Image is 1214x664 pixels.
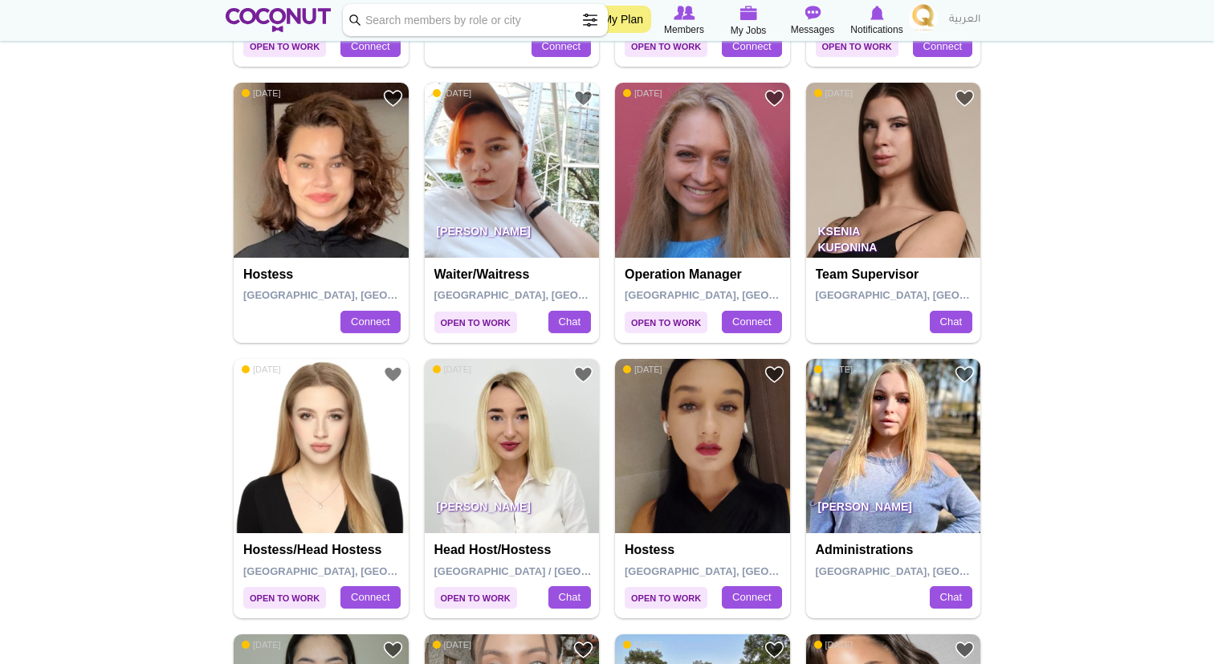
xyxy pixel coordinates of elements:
a: Add to Favourites [573,640,593,660]
span: Open to Work [434,312,517,333]
span: [DATE] [814,364,853,375]
span: [GEOGRAPHIC_DATA], [GEOGRAPHIC_DATA] [243,565,472,577]
span: [GEOGRAPHIC_DATA], [GEOGRAPHIC_DATA] [625,289,853,301]
a: Notifications Notifications [845,4,909,38]
span: Messages [791,22,835,38]
span: [GEOGRAPHIC_DATA], [GEOGRAPHIC_DATA] [243,289,472,301]
h4: Administrations [816,543,976,557]
span: [DATE] [623,364,662,375]
h4: Hostess/Head hostess [243,543,403,557]
p: [PERSON_NAME] [425,213,600,258]
img: Messages [805,6,821,20]
a: Chat [930,586,972,609]
span: [DATE] [814,88,853,99]
a: Add to Favourites [955,365,975,385]
span: Notifications [850,22,902,38]
a: Add to Favourites [764,365,784,385]
span: Open to Work [625,35,707,57]
span: [DATE] [623,639,662,650]
span: [GEOGRAPHIC_DATA] / [GEOGRAPHIC_DATA] [434,565,666,577]
h4: Hostess [625,543,784,557]
input: Search members by role or city [343,4,608,36]
span: [GEOGRAPHIC_DATA], [GEOGRAPHIC_DATA] [625,565,853,577]
a: Add to Favourites [764,640,784,660]
a: My Jobs My Jobs [716,4,780,39]
a: Add to Favourites [573,365,593,385]
h4: Waiter/Waitress [434,267,594,282]
a: Chat [930,311,972,333]
span: [DATE] [433,88,472,99]
a: Add to Favourites [955,88,975,108]
a: Chat [548,311,591,333]
img: Home [226,8,331,32]
span: [GEOGRAPHIC_DATA], [GEOGRAPHIC_DATA] [816,289,1045,301]
span: [DATE] [433,364,472,375]
a: Connect [722,35,781,58]
h4: operation manager [625,267,784,282]
a: Connect [913,35,972,58]
a: Add to Favourites [383,365,403,385]
a: My Plan [594,6,651,33]
h4: Team Supervisor [816,267,976,282]
span: Members [664,22,704,38]
a: Chat [548,586,591,609]
span: Open to Work [625,587,707,609]
span: Open to Work [625,312,707,333]
a: Connect [340,35,400,58]
img: Notifications [870,6,884,20]
span: [DATE] [623,88,662,99]
span: [DATE] [242,639,281,650]
p: Ksenia Kufonina [806,213,981,258]
a: Add to Favourites [764,88,784,108]
span: [GEOGRAPHIC_DATA], [GEOGRAPHIC_DATA] [816,565,1045,577]
a: Messages Messages [780,4,845,38]
a: Connect [340,586,400,609]
span: Open to Work [243,587,326,609]
span: [DATE] [433,639,472,650]
a: Browse Members Members [652,4,716,38]
a: العربية [941,4,988,36]
a: Add to Favourites [573,88,593,108]
a: Add to Favourites [955,640,975,660]
h4: Hostess [243,267,403,282]
span: Open to Work [243,35,326,57]
span: [GEOGRAPHIC_DATA], [GEOGRAPHIC_DATA] [434,289,663,301]
span: My Jobs [731,22,767,39]
img: Browse Members [674,6,695,20]
span: Open to Work [816,35,898,57]
img: My Jobs [739,6,757,20]
a: Add to Favourites [383,88,403,108]
span: [DATE] [242,364,281,375]
p: [PERSON_NAME] [425,488,600,533]
a: Connect [722,311,781,333]
a: Connect [340,311,400,333]
a: Add to Favourites [383,640,403,660]
a: Connect [722,586,781,609]
a: Connect [532,35,591,58]
p: [PERSON_NAME] [806,488,981,533]
span: [DATE] [814,639,853,650]
span: Open to Work [434,587,517,609]
span: [DATE] [242,88,281,99]
h4: Head Host/Hostess [434,543,594,557]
